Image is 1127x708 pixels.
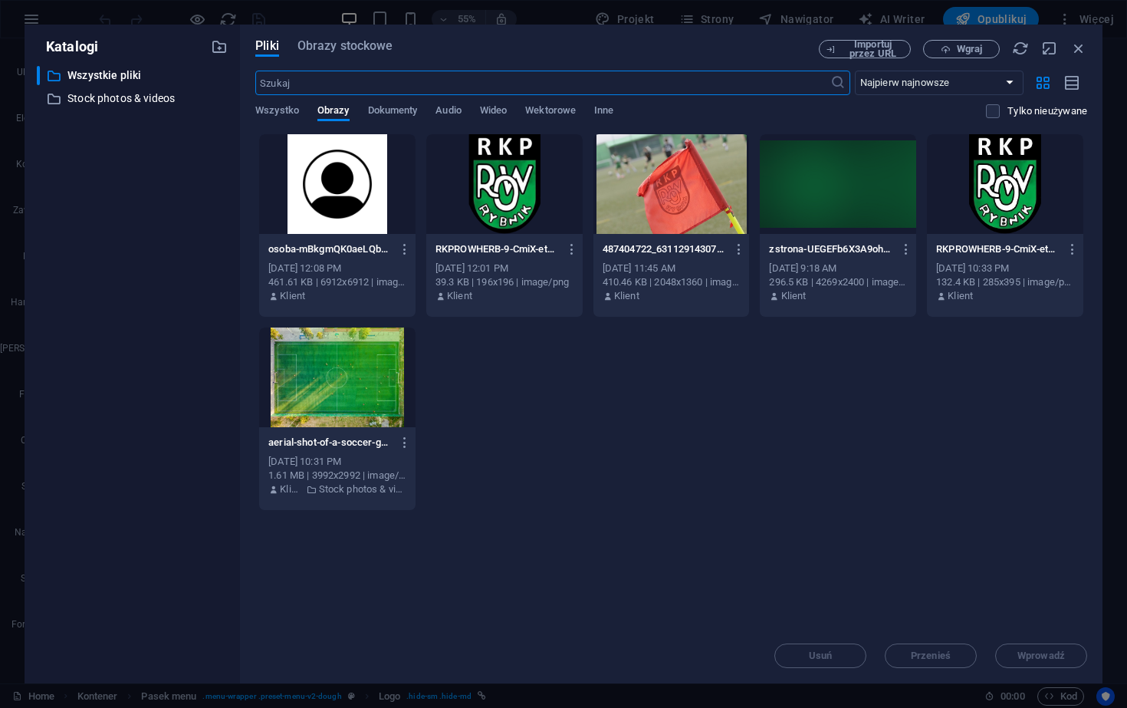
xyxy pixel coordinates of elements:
div: [DATE] 12:08 PM [268,262,406,275]
span: Audio [435,101,461,123]
span: Wideo [480,101,507,123]
span: Obrazy [317,101,350,123]
div: Stock photos & videos [37,89,228,108]
p: Stock photos & videos [67,90,199,107]
div: 132.4 KB | 285x395 | image/png [936,275,1074,289]
input: Szukaj [255,71,830,95]
button: Importuj przez URL [819,40,911,58]
span: Wgraj [957,44,982,54]
div: 296.5 KB | 4269x2400 | image/png [769,275,907,289]
p: Wyświetla tylko pliki, które nie są używane w serwisie. Pliki dodane podczas tej sesji mogą być n... [1007,104,1087,118]
span: Dokumenty [368,101,418,123]
span: Pliki [255,37,279,55]
button: Wgraj [923,40,1000,58]
span: Inne [594,101,613,123]
div: [DATE] 10:31 PM [268,455,406,469]
p: Katalogi [37,37,98,57]
p: osoba-mBkgmQK0aeLQbU97HBpyMQ.png [268,242,392,256]
p: aerial-shot-of-a-soccer-game-with-players-on-a-vibrant-green-field-pf8OcU3Cbf-YM7QPN4okbw.jpeg [268,436,392,449]
p: Wszystkie pliki [67,67,199,84]
i: Minimalizuj [1041,40,1058,57]
div: 461.61 KB | 6912x6912 | image/png [268,275,406,289]
p: RKPROWHERB-9-CmiX-etJpvFmhzdO0uVw.png [936,242,1060,256]
div: ​ [37,66,40,85]
span: Obrazy stockowe [297,37,393,55]
p: Klient [280,482,302,496]
p: Klient [614,289,639,303]
p: Stock photos & videos [319,482,406,496]
p: Klient [781,289,807,303]
p: zstrona-UEGEFb6X3A9ohMhVUKrgig.png [769,242,892,256]
i: Zamknij [1070,40,1087,57]
div: 410.46 KB | 2048x1360 | image/jpeg [603,275,741,289]
i: Stwórz nowy folder [211,38,228,55]
div: 1.61 MB | 3992x2992 | image/jpeg [268,469,406,482]
div: Autor: : Klient | Katalog: Stock photos & videos [268,482,406,496]
div: [DATE] 9:18 AM [769,262,907,275]
div: [DATE] 10:33 PM [936,262,1074,275]
p: Klient [447,289,472,303]
p: Klient [280,289,305,303]
p: RKPROWHERB-9-CmiX-etJpvFmhzdO0uVw-NkuH4MyYiNPiymWWKxDs_w.png [435,242,559,256]
div: [DATE] 12:01 PM [435,262,573,275]
p: Klient [948,289,973,303]
p: 487404722_631129143075840_3711455283712243657_n-2-mok4GqBQszuSpmopAHYDFw.jpg [603,242,726,256]
span: Wszystko [255,101,299,123]
span: Wektorowe [525,101,576,123]
div: 39.3 KB | 196x196 | image/png [435,275,573,289]
div: [DATE] 11:45 AM [603,262,741,275]
i: Przeładuj [1012,40,1029,57]
span: Importuj przez URL [842,40,904,58]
